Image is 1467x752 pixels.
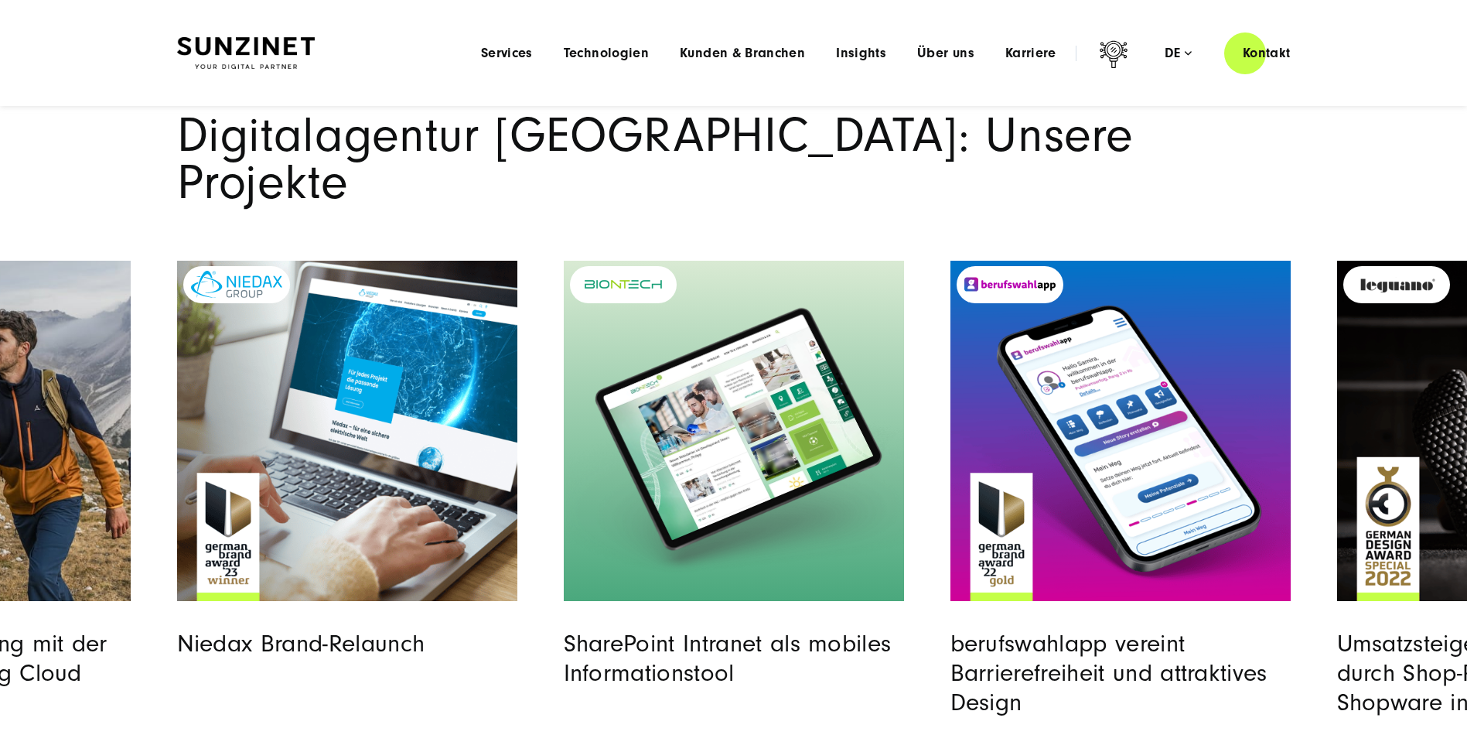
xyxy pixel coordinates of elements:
[917,46,974,61] a: Über uns
[564,630,892,687] a: SharePoint Intranet als mobiles Informationstool
[481,46,533,61] a: Services
[964,277,1056,292] img: „Logo der berufswahlapp: Ein stilisiertes weißes Profil-Icon auf lila-blauem Hintergrund, daneben...
[1224,31,1309,75] a: Kontakt
[950,261,1291,601] img: Ein Smartphone, das die Benutzeroberfläche der berufswahlapp zeigt. Im Vordergrund sind interakti...
[1005,46,1056,61] a: Karriere
[564,261,904,601] img: ipad-mask.png
[1358,277,1435,292] img: logo_leguano
[680,46,805,61] a: Kunden & Branchen
[177,630,425,658] a: Niedax Brand-Relaunch
[564,46,649,61] a: Technologien
[177,112,1291,207] h2: Digitalagentur [GEOGRAPHIC_DATA]: Unsere Projekte
[1165,46,1192,61] div: de
[836,46,886,61] a: Insights
[585,280,662,289] img: logo_biontech
[191,271,282,298] img: logo_niedaxgroup
[950,261,1291,601] a: Featured image: Ein Smartphone, das die Benutzeroberfläche der berufswahlapp zeigt. Im Vordergrun...
[177,37,315,70] img: SUNZINET Full Service Digital Agentur
[564,261,904,601] a: Read full post: BioNTech | Intranet | SUNZINET
[950,630,1267,716] a: berufswahlapp vereint Barrierefreiheit und attraktives Design
[177,261,517,601] a: Read full post: Niedax | Brand-Relaunch | SUNZINET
